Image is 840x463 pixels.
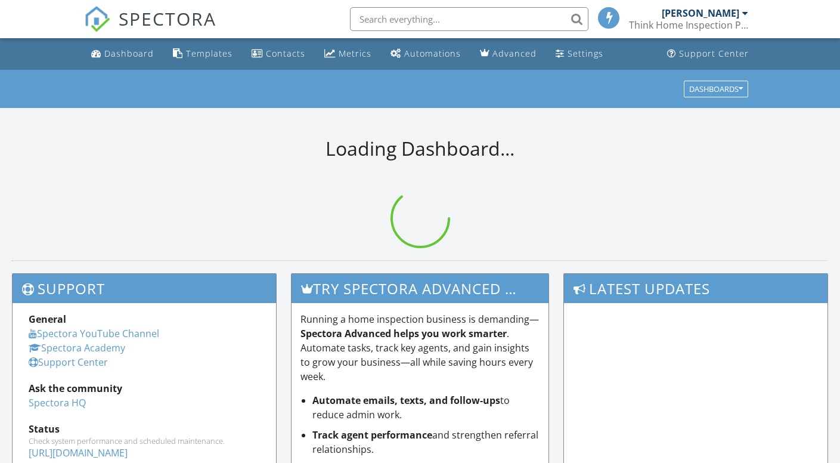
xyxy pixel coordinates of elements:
div: [PERSON_NAME] [662,7,739,19]
p: Running a home inspection business is demanding— . Automate tasks, track key agents, and gain ins... [300,312,539,384]
div: Contacts [266,48,305,59]
div: Automations [404,48,461,59]
div: Settings [568,48,603,59]
a: Contacts [247,43,310,65]
a: Support Center [29,356,108,369]
a: Settings [551,43,608,65]
a: Spectora HQ [29,396,86,409]
li: to reduce admin work. [312,393,539,422]
h3: Try spectora advanced [DATE] [292,274,548,303]
a: Spectora YouTube Channel [29,327,159,340]
a: Dashboard [86,43,159,65]
a: [URL][DOMAIN_NAME] [29,446,128,459]
input: Search everything... [350,7,588,31]
a: Templates [168,43,237,65]
img: The Best Home Inspection Software - Spectora [84,6,110,32]
div: Ask the community [29,381,260,396]
li: and strengthen referral relationships. [312,428,539,456]
a: Metrics [320,43,376,65]
h3: Support [13,274,276,303]
div: Support Center [679,48,749,59]
a: Automations (Basic) [386,43,466,65]
a: Support Center [662,43,754,65]
h3: Latest Updates [564,274,827,303]
div: Check system performance and scheduled maintenance. [29,436,260,446]
a: SPECTORA [84,16,216,41]
div: Status [29,422,260,436]
a: Advanced [475,43,541,65]
strong: Spectora Advanced helps you work smarter [300,327,507,340]
div: Metrics [339,48,371,59]
div: Advanced [492,48,537,59]
strong: Automate emails, texts, and follow-ups [312,394,500,407]
div: Dashboards [689,85,743,93]
div: Dashboard [104,48,154,59]
strong: Track agent performance [312,428,432,442]
button: Dashboards [684,81,748,97]
div: Templates [186,48,233,59]
span: SPECTORA [119,6,216,31]
strong: General [29,313,66,326]
div: Think Home Inspection PLLC [629,19,748,31]
a: Spectora Academy [29,341,125,354]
